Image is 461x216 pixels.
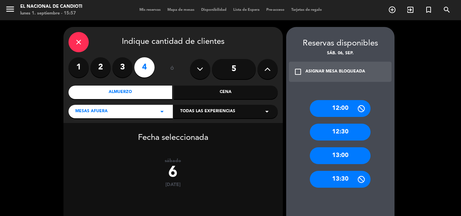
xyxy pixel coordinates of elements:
div: Reservas disponibles [286,37,395,50]
label: 1 [69,57,89,78]
span: Tarjetas de regalo [288,8,325,12]
span: Pre-acceso [263,8,288,12]
span: Disponibilidad [198,8,230,12]
i: close [75,38,83,46]
div: ASIGNAR MESA BLOQUEADA [305,68,365,75]
span: Lista de Espera [230,8,263,12]
div: [DATE] [63,182,283,188]
div: Indique cantidad de clientes [69,32,278,52]
div: Cena [174,86,278,99]
div: Almuerzo [69,86,172,99]
i: add_circle_outline [388,6,396,14]
i: turned_in_not [425,6,433,14]
div: 12:00 [310,100,371,117]
i: arrow_drop_down [263,107,271,116]
div: ó [161,57,183,81]
div: Fecha seleccionada [63,123,283,145]
label: 3 [112,57,133,78]
span: Mapa de mesas [164,8,198,12]
div: 13:30 [310,171,371,188]
div: sáb. 06, sep. [286,50,395,57]
button: menu [5,4,15,17]
span: Todas las experiencias [180,108,235,115]
div: 12:30 [310,124,371,141]
label: 2 [90,57,111,78]
i: search [443,6,451,14]
div: El Nacional de Candioti [20,3,82,10]
div: 6 [63,164,283,182]
label: 4 [134,57,155,78]
i: check_box_outline_blank [294,68,302,76]
span: Mis reservas [136,8,164,12]
div: lunes 1. septiembre - 15:57 [20,10,82,17]
i: menu [5,4,15,14]
i: exit_to_app [406,6,414,14]
div: 13:00 [310,147,371,164]
div: sábado [63,158,283,164]
i: arrow_drop_down [158,107,166,116]
span: MESAS AFUERA [75,108,108,115]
